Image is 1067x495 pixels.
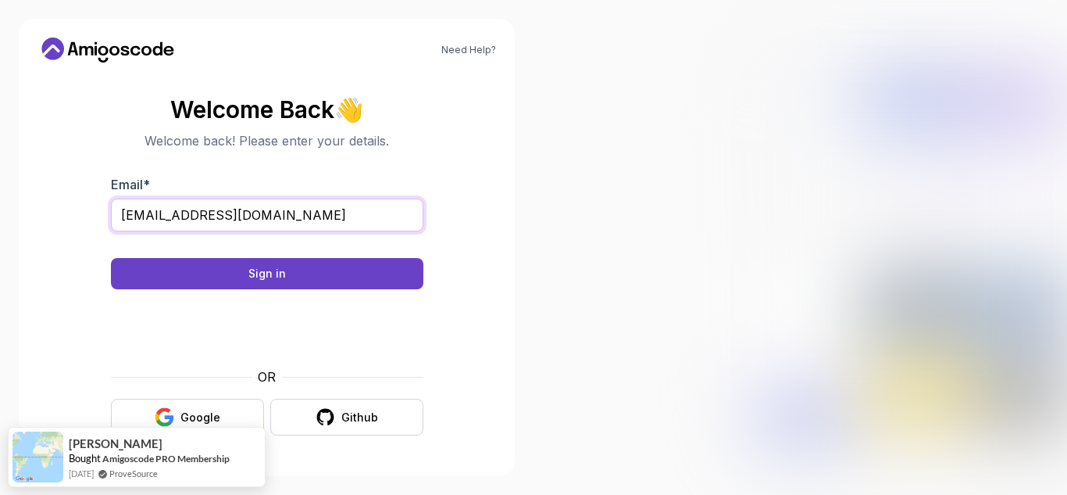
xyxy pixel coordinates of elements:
span: [PERSON_NAME] [69,437,162,450]
button: Sign in [111,258,423,289]
div: Github [341,410,378,425]
button: Github [270,399,423,436]
p: Welcome back! Please enter your details. [111,131,423,150]
span: [DATE] [69,467,94,480]
p: OR [258,368,276,386]
img: Amigoscode Dashboard [750,49,1067,445]
a: Amigoscode PRO Membership [102,452,230,465]
iframe: Widget containing checkbox for hCaptcha security challenge [149,299,385,358]
img: provesource social proof notification image [12,432,63,482]
label: Email * [111,177,150,192]
h2: Welcome Back [111,97,423,122]
a: Home link [37,38,178,63]
div: Google [180,410,220,425]
a: ProveSource [109,467,158,480]
button: Google [111,399,264,436]
span: Bought [69,452,101,465]
a: Need Help? [441,44,496,56]
input: Enter your email [111,199,423,231]
div: Sign in [248,266,286,282]
span: 👋 [334,97,364,123]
